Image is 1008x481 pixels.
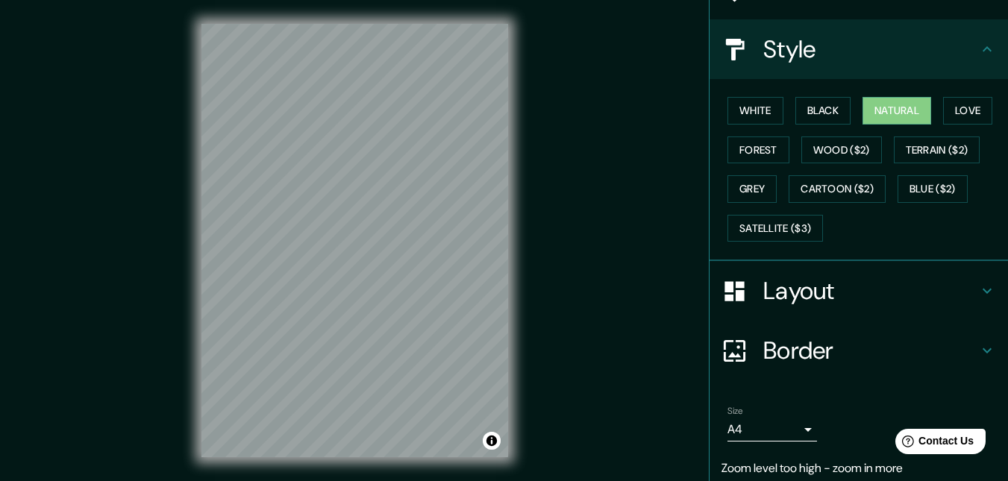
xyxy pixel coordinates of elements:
button: Cartoon ($2) [789,175,886,203]
button: White [727,97,783,125]
div: Border [710,321,1008,380]
button: Forest [727,136,789,164]
div: A4 [727,418,817,441]
button: Wood ($2) [801,136,882,164]
button: Terrain ($2) [894,136,980,164]
button: Black [795,97,851,125]
div: Layout [710,261,1008,321]
h4: Layout [763,276,978,306]
div: Style [710,19,1008,79]
iframe: Help widget launcher [875,423,992,465]
label: Size [727,405,743,418]
canvas: Map [201,24,508,457]
button: Blue ($2) [898,175,968,203]
h4: Style [763,34,978,64]
button: Satellite ($3) [727,215,823,242]
p: Zoom level too high - zoom in more [721,459,996,477]
button: Natural [863,97,931,125]
button: Toggle attribution [483,432,501,450]
button: Grey [727,175,777,203]
h4: Border [763,336,978,365]
button: Love [943,97,992,125]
